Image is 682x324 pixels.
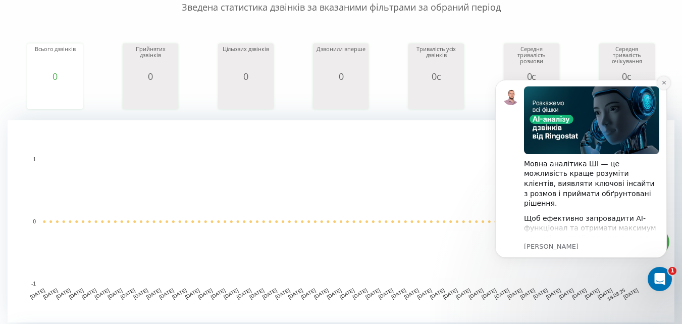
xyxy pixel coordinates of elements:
svg: A chart. [316,81,366,112]
text: [DATE] [468,287,485,300]
svg: A chart. [125,81,176,112]
text: [DATE] [352,287,369,300]
text: [DATE] [42,287,59,300]
text: [DATE] [236,287,252,300]
div: 0 [30,71,80,81]
text: [DATE] [416,287,433,300]
text: [DATE] [455,287,471,300]
text: [DATE] [442,287,458,300]
text: [DATE] [429,287,446,300]
text: -1 [31,281,36,287]
div: Тривалість усіх дзвінків [411,46,461,71]
text: [DATE] [158,287,175,300]
text: [DATE] [171,287,188,300]
text: [DATE] [403,287,420,300]
text: 0 [33,219,36,224]
span: 1 [668,267,676,275]
text: [DATE] [197,287,214,300]
div: 0 [316,71,366,81]
div: 0с [411,71,461,81]
div: Всього дзвінків [30,46,80,71]
div: Дзвонили вперше [316,46,366,71]
text: [DATE] [287,287,304,300]
text: [DATE] [326,287,342,300]
div: 0 [125,71,176,81]
text: [DATE] [55,287,72,300]
svg: A chart. [411,81,461,112]
text: [DATE] [223,287,239,300]
text: [DATE] [145,287,162,300]
text: [DATE] [339,287,355,300]
text: [DATE] [210,287,227,300]
text: [DATE] [300,287,317,300]
text: [DATE] [274,287,291,300]
text: [DATE] [68,287,85,300]
iframe: Intercom notifications повідомлення [480,65,682,297]
text: [DATE] [313,287,330,300]
text: [DATE] [378,287,394,300]
text: [DATE] [261,287,278,300]
svg: A chart. [8,120,674,322]
text: [DATE] [248,287,265,300]
text: [DATE] [94,287,111,300]
text: [DATE] [132,287,149,300]
text: [DATE] [29,287,46,300]
text: [DATE] [107,287,123,300]
div: Середня тривалість розмови [506,46,557,71]
div: Прийнятих дзвінків [125,46,176,71]
text: [DATE] [120,287,136,300]
iframe: Intercom live chat [648,267,672,291]
text: [DATE] [184,287,200,300]
svg: A chart. [221,81,271,112]
text: [DATE] [390,287,407,300]
text: 1 [33,157,36,162]
text: [DATE] [364,287,381,300]
div: Цільових дзвінків [221,46,271,71]
svg: A chart. [30,81,80,112]
div: Середня тривалість очікування [602,46,652,71]
div: 0 [221,71,271,81]
text: [DATE] [81,287,97,300]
